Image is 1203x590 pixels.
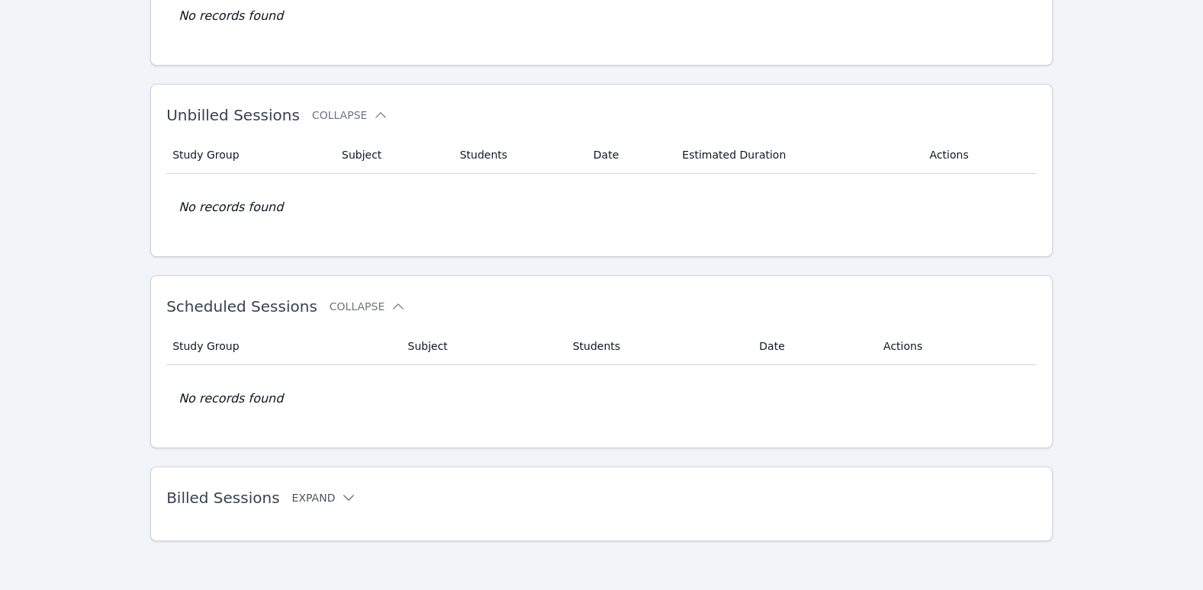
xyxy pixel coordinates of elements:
[750,328,874,365] th: Date
[333,136,451,174] th: Subject
[330,299,406,314] button: Collapse
[166,174,1037,241] td: No records found
[166,365,1037,432] td: No records found
[673,136,920,174] th: Estimated Duration
[874,328,1037,365] th: Actions
[166,489,279,507] span: Billed Sessions
[166,297,317,316] span: Scheduled Sessions
[399,328,564,365] th: Subject
[166,136,333,174] th: Study Group
[564,328,751,365] th: Students
[584,136,673,174] th: Date
[292,490,357,505] button: Expand
[312,107,388,123] button: Collapse
[921,136,1037,174] th: Actions
[451,136,584,174] th: Students
[166,106,300,124] span: Unbilled Sessions
[166,328,398,365] th: Study Group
